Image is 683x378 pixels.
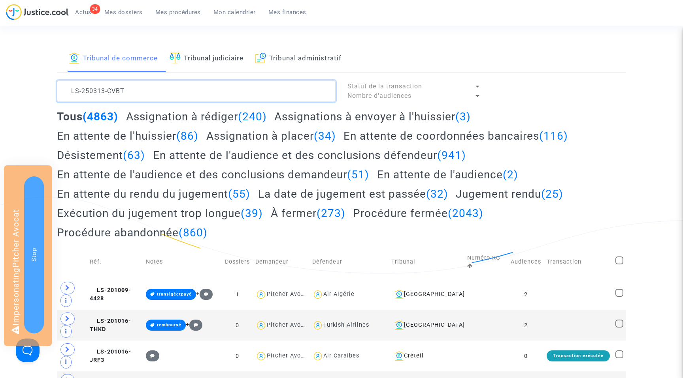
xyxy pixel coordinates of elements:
td: 2 [508,279,544,310]
span: transigéetpayé [157,292,192,297]
span: (86) [176,129,198,142]
img: icon-user.svg [312,350,324,362]
td: Transaction [544,245,613,279]
span: (63) [123,149,145,162]
span: (240) [238,110,267,123]
img: icon-banque.svg [69,52,80,64]
div: Pitcher Avocat [267,352,310,359]
span: (273) [317,207,345,220]
span: (2043) [448,207,483,220]
h2: Assignation à placer [206,129,336,143]
button: Stop [24,176,44,333]
a: Mon calendrier [207,6,262,18]
td: Audiences [508,245,544,279]
h2: Assignation à rédiger [126,110,267,124]
span: Statut de la transaction [347,82,422,90]
a: 34Actus [69,6,98,18]
span: Mes procédures [155,9,201,16]
td: Notes [143,245,222,279]
td: Demandeur [253,245,309,279]
h2: Assignations à envoyer à l'huissier [274,110,471,124]
span: Mes dossiers [104,9,143,16]
h2: Procédure abandonnée [57,226,208,240]
img: icon-user.svg [312,289,324,300]
div: 34 [90,4,100,14]
div: Impersonating [4,165,52,346]
span: (2) [503,168,518,181]
td: Tribunal [389,245,464,279]
img: icon-user.svg [255,320,267,331]
td: Défendeur [309,245,389,279]
img: icon-banque.svg [394,320,404,330]
img: icon-user.svg [255,289,267,300]
div: [GEOGRAPHIC_DATA] [391,320,462,330]
h2: Tous [57,110,118,124]
a: Tribunal administratif [255,45,341,72]
h2: Exécution du jugement trop longue [57,206,263,220]
img: icon-banque.svg [394,351,404,361]
span: LS-201016-JRF3 [90,348,131,364]
div: Transaction exécutée [547,350,610,361]
span: LS-201016-THKD [90,318,131,333]
div: Air Algérie [323,291,355,298]
h2: Jugement rendu [456,187,563,201]
h2: En attente du rendu du jugement [57,187,250,201]
td: 0 [222,341,253,371]
span: (3) [455,110,471,123]
span: (116) [539,129,568,142]
span: Mes finances [268,9,306,16]
span: (32) [426,187,448,200]
h2: En attente de coordonnées bancaires [343,129,568,143]
img: icon-user.svg [312,320,324,331]
div: Pitcher Avocat [267,322,310,328]
a: Tribunal de commerce [69,45,158,72]
h2: En attente de l'audience [377,168,518,182]
td: 2 [508,310,544,341]
h2: En attente de l'huissier [57,129,198,143]
img: icon-user.svg [255,350,267,362]
div: Turkish Airlines [323,322,369,328]
span: (51) [347,168,369,181]
h2: La date de jugement est passée [258,187,448,201]
span: Stop [30,248,38,262]
span: (25) [541,187,563,200]
div: Créteil [391,351,462,361]
div: Air Caraibes [323,352,359,359]
h2: À fermer [271,206,345,220]
h2: En attente de l'audience et des conclusions défendeur [153,148,466,162]
span: (34) [314,129,336,142]
iframe: Help Scout Beacon - Open [16,339,40,362]
span: LS-201009-4428 [90,287,131,302]
td: Réf. [87,245,143,279]
img: icon-banque.svg [394,290,404,299]
div: [GEOGRAPHIC_DATA] [391,290,462,299]
td: Numéro RG [464,245,508,279]
span: + [186,321,203,328]
td: 0 [222,310,253,341]
span: (4863) [83,110,118,123]
span: remboursé [157,322,181,327]
img: jc-logo.svg [6,4,69,20]
h2: En attente de l'audience et des conclusions demandeur [57,168,369,182]
span: + [196,290,213,297]
span: Actus [75,9,92,16]
img: icon-faciliter-sm.svg [170,52,181,64]
div: Pitcher Avocat [267,291,310,298]
span: Nombre d'audiences [347,92,411,99]
a: Mes finances [262,6,313,18]
h2: Procédure fermée [353,206,483,220]
a: Mes procédures [149,6,207,18]
a: Tribunal judiciaire [170,45,243,72]
span: Mon calendrier [213,9,256,16]
td: Dossiers [222,245,253,279]
span: (860) [179,226,208,239]
span: (55) [228,187,250,200]
img: icon-archive.svg [255,52,266,64]
td: 1 [222,279,253,310]
a: Mes dossiers [98,6,149,18]
td: 0 [508,341,544,371]
span: (941) [437,149,466,162]
h2: Désistement [57,148,145,162]
span: (39) [241,207,263,220]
